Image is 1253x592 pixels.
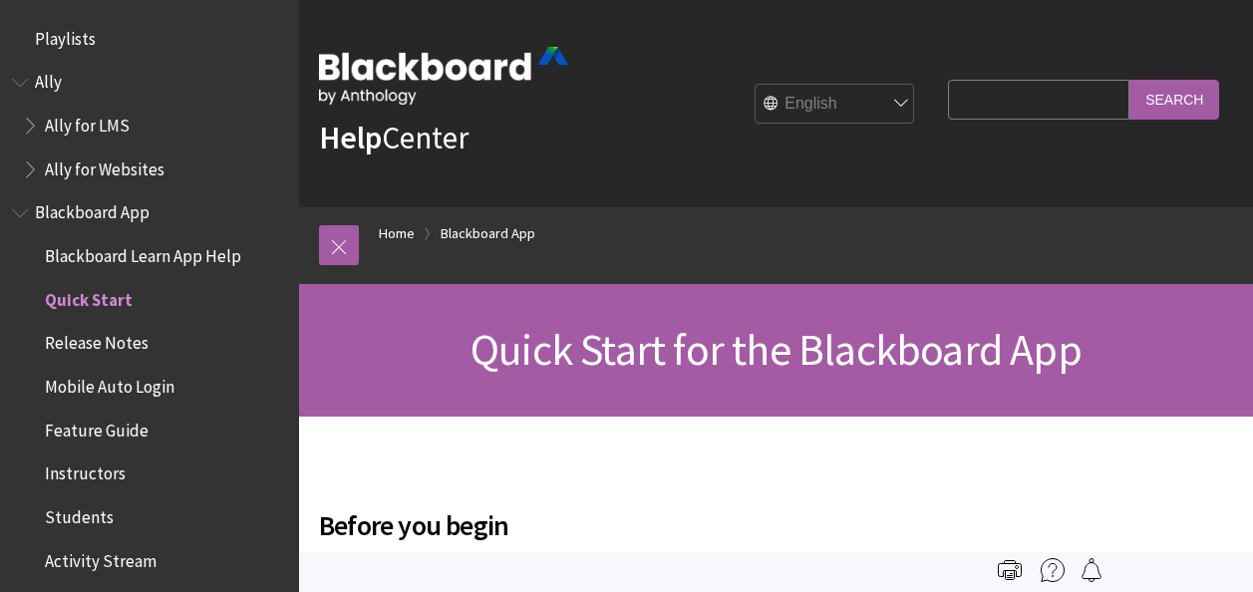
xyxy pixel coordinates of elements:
[45,152,164,179] span: Ally for Websites
[35,66,62,93] span: Ally
[35,22,96,49] span: Playlists
[45,239,241,266] span: Blackboard Learn App Help
[319,118,469,157] a: HelpCenter
[319,118,382,157] strong: Help
[35,196,150,223] span: Blackboard App
[12,22,287,56] nav: Book outline for Playlists
[45,327,149,354] span: Release Notes
[379,221,415,246] a: Home
[441,221,535,246] a: Blackboard App
[45,109,130,136] span: Ally for LMS
[998,558,1022,582] img: Print
[45,544,157,571] span: Activity Stream
[1129,80,1219,119] input: Search
[45,370,174,397] span: Mobile Auto Login
[319,47,568,105] img: Blackboard by Anthology
[45,414,149,441] span: Feature Guide
[12,66,287,186] nav: Book outline for Anthology Ally Help
[45,283,133,310] span: Quick Start
[1041,558,1065,582] img: More help
[756,85,915,125] select: Site Language Selector
[470,322,1082,377] span: Quick Start for the Blackboard App
[319,504,938,546] span: Before you begin
[1080,558,1103,582] img: Follow this page
[45,457,126,484] span: Instructors
[45,500,114,527] span: Students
